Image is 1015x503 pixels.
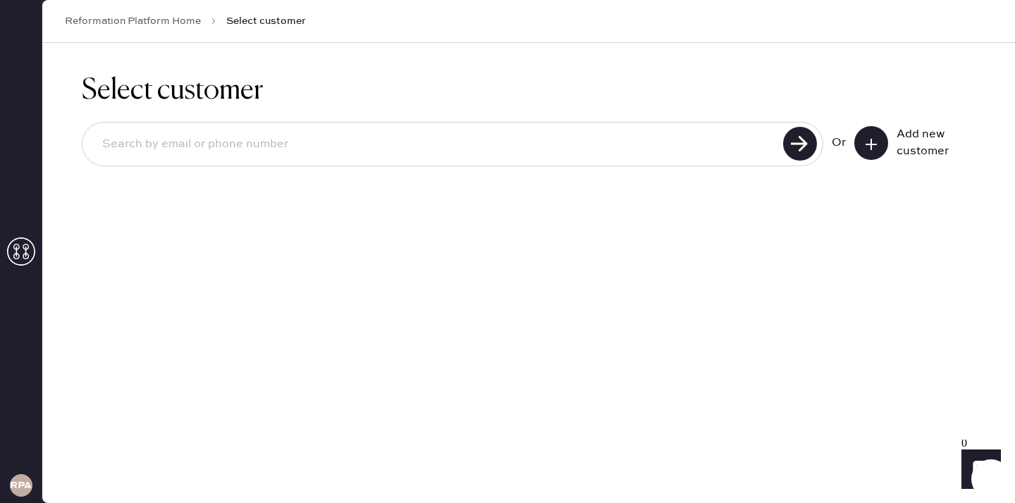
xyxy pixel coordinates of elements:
a: Reformation Platform Home [65,14,201,28]
input: Search by email or phone number [91,128,779,161]
div: Or [832,135,846,151]
h3: RPA [10,480,32,490]
div: Add new customer [897,126,967,160]
h1: Select customer [82,74,976,108]
span: Select customer [226,14,306,28]
iframe: Front Chat [948,440,1009,500]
